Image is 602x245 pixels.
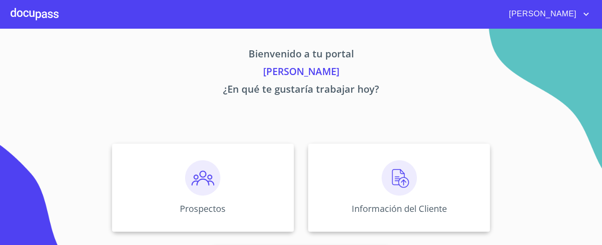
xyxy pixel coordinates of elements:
[180,203,226,215] p: Prospectos
[502,7,581,21] span: [PERSON_NAME]
[185,160,220,196] img: prospectos.png
[30,82,572,99] p: ¿En qué te gustaría trabajar hoy?
[352,203,447,215] p: Información del Cliente
[502,7,591,21] button: account of current user
[30,64,572,82] p: [PERSON_NAME]
[30,46,572,64] p: Bienvenido a tu portal
[382,160,417,196] img: carga.png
